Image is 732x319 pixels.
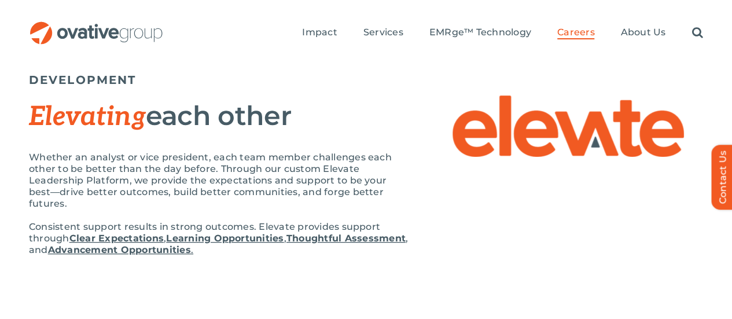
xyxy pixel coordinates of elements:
[166,233,284,244] a: Learning Opportunities
[453,96,684,157] img: Elevate – Elevate Logo
[302,14,702,52] nav: Menu
[286,233,406,244] a: Thoughtful Assessment
[557,27,595,38] span: Careers
[69,233,164,244] a: Clear Expectations
[363,27,403,39] a: Services
[48,244,193,255] a: Advancement Opportunities.
[691,27,702,39] a: Search
[29,101,146,133] span: Elevating
[363,27,403,38] span: Services
[164,233,166,244] span: ,
[29,233,408,255] span: , and
[302,27,337,39] a: Impact
[429,27,531,39] a: EMRge™ Technology
[429,27,531,38] span: EMRge™ Technology
[29,20,164,31] a: OG_Full_horizontal_RGB
[29,221,410,256] p: Consistent support results in strong outcomes. Elevate provides support through
[48,244,191,255] strong: Advancement Opportunities
[557,27,595,39] a: Careers
[29,152,410,210] p: Whether an analyst or vice president, each team member challenges each other to be better than th...
[29,73,703,87] h5: DEVELOPMENT
[302,27,337,38] span: Impact
[29,101,410,131] h2: each other
[284,233,286,244] span: ,
[620,27,665,39] a: About Us
[620,27,665,38] span: About Us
